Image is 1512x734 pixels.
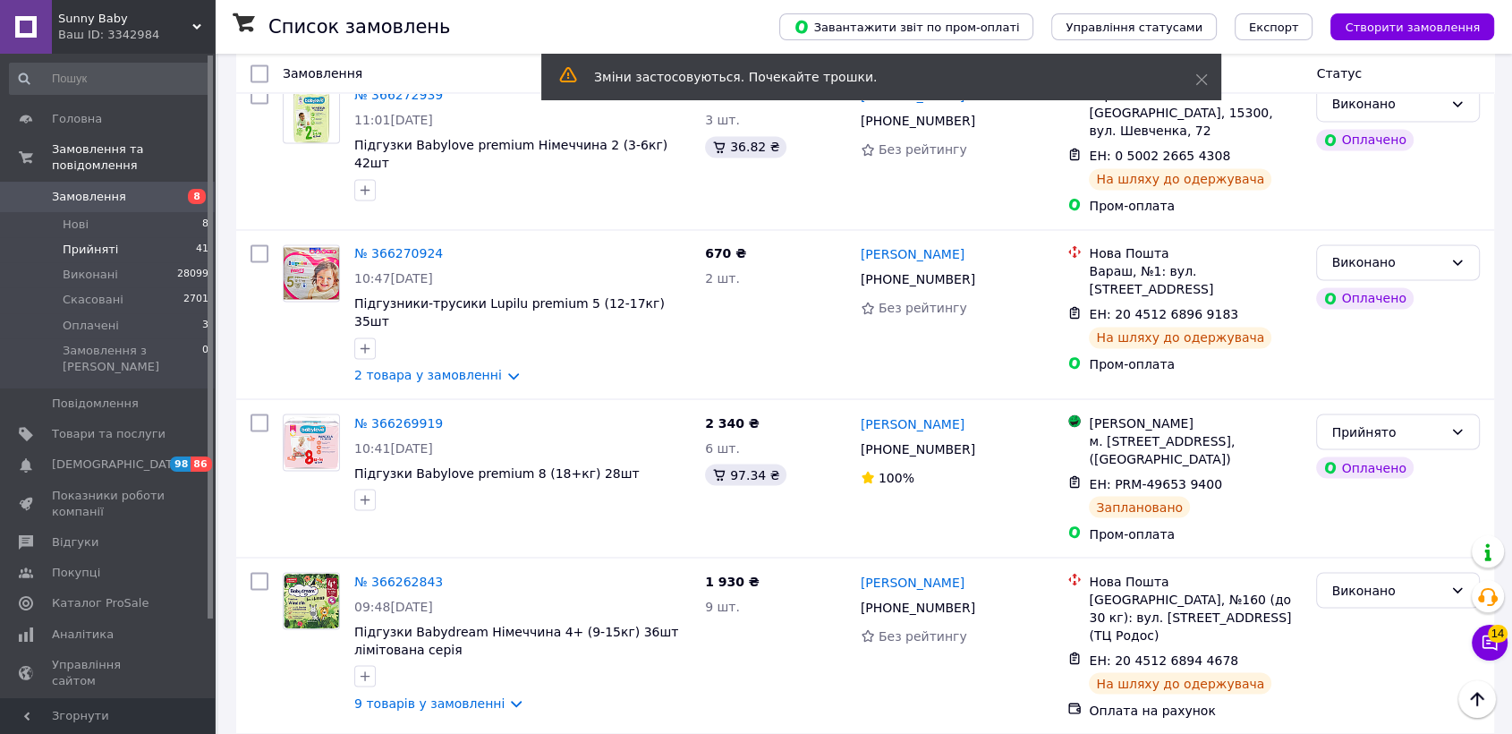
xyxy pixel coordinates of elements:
span: 11:01[DATE] [354,113,433,127]
span: 670 ₴ [705,246,746,260]
span: 10:41[DATE] [354,440,433,455]
span: 8 [202,217,208,233]
div: [PHONE_NUMBER] [857,267,979,292]
div: Виконано [1331,252,1443,272]
span: 6 шт. [705,440,740,455]
span: Виконані [63,267,118,283]
img: Фото товару [284,416,339,468]
span: 14 [1488,621,1508,639]
div: На шляху до одержувача [1089,327,1271,348]
div: Виконано [1331,580,1443,600]
span: Sunny Baby [58,11,192,27]
span: Головна [52,111,102,127]
button: Завантажити звіт по пром-оплаті [779,13,1033,40]
div: [PHONE_NUMBER] [857,108,979,133]
span: Оплачені [63,318,119,334]
button: Чат з покупцем14 [1472,625,1508,661]
div: Нова Пошта [1089,244,1302,262]
span: Нові [63,217,89,233]
a: № 366272939 [354,88,443,102]
span: 1 930 ₴ [705,574,760,588]
div: Зміни застосовуються. Почекайте трошки. [594,68,1151,86]
div: Оплачено [1316,457,1413,478]
span: 09:48[DATE] [354,599,433,613]
div: Нова Пошта [1089,572,1302,590]
div: [PHONE_NUMBER] [857,594,979,619]
span: Замовлення з [PERSON_NAME] [63,343,202,375]
div: Оплачено [1316,287,1413,309]
span: Товари та послуги [52,426,166,442]
img: Фото товару [284,573,339,628]
a: Створити замовлення [1312,19,1494,33]
div: Ваш ID: 3342984 [58,27,215,43]
span: 8 [188,189,206,204]
span: 0 [202,343,208,375]
span: 9 шт. [705,599,740,613]
a: Підгузки Babylove premium 8 (18+кг) 28шт [354,465,640,480]
a: Фото товару [283,244,340,302]
div: Пром-оплата [1089,525,1302,542]
span: Без рейтингу [879,142,967,157]
span: Відгуки [52,534,98,550]
span: Замовлення [283,66,362,81]
a: Підгузки Babylove premium Німеччина 2 (3-6кг) 42шт [354,138,667,170]
span: Статус [1316,66,1362,81]
div: На шляху до одержувача [1089,672,1271,694]
a: Фото товару [283,414,340,471]
img: Фото товару [293,87,330,142]
button: Управління статусами [1051,13,1217,40]
div: 36.82 ₴ [705,136,786,158]
a: № 366270924 [354,246,443,260]
span: Каталог ProSale [52,595,149,611]
span: Скасовані [63,292,123,308]
span: ЕН: 0 5002 2665 4308 [1089,149,1230,163]
div: Пром-оплата [1089,197,1302,215]
div: Заплановано [1089,496,1190,517]
a: Підгузки Babydream Німеччина 4+ (9-15кг) 36шт лімітована серія [354,624,678,656]
div: Вараш, №1: вул. [STREET_ADDRESS] [1089,262,1302,298]
span: Управління статусами [1066,21,1202,34]
span: Показники роботи компанії [52,488,166,520]
a: [PERSON_NAME] [861,245,964,263]
a: [PERSON_NAME] [861,573,964,591]
span: ЕН: 20 4512 6896 9183 [1089,307,1238,321]
div: Прийнято [1331,422,1443,441]
a: Фото товару [283,86,340,143]
a: 9 товарів у замовленні [354,696,505,710]
span: 3 шт. [705,113,740,127]
span: 100% [879,470,914,484]
span: Покупці [52,565,100,581]
span: Прийняті [63,242,118,258]
a: Підгузники-трусики Lupilu premium 5 (12-17кг) 35шт [354,296,665,329]
span: ЕН: PRM-49653 9400 [1089,476,1221,491]
span: Створити замовлення [1345,21,1480,34]
div: Оплачено [1316,129,1413,150]
button: Експорт [1235,13,1313,40]
span: 28099 [177,267,208,283]
h1: Список замовлень [268,16,450,38]
img: Фото товару [284,247,339,298]
span: Аналітика [52,627,114,643]
span: Управління сайтом [52,657,166,689]
div: [PERSON_NAME] [1089,414,1302,431]
span: 98 [170,457,191,472]
span: 2 340 ₴ [705,415,760,430]
span: 86 [191,457,211,472]
a: Фото товару [283,572,340,629]
div: Пром-оплата [1089,355,1302,373]
div: Виконано [1331,94,1443,114]
span: Замовлення та повідомлення [52,141,215,174]
div: [GEOGRAPHIC_DATA], №160 (до 30 кг): вул. [STREET_ADDRESS] (ТЦ Родос) [1089,590,1302,644]
span: [DEMOGRAPHIC_DATA] [52,457,184,473]
span: Повідомлення [52,396,139,412]
span: Без рейтингу [879,628,967,643]
a: № 366269919 [354,415,443,430]
button: Наверх [1458,680,1496,718]
a: № 366262843 [354,574,443,588]
span: Завантажити звіт по пром-оплаті [794,19,1019,35]
span: Без рейтингу [879,301,967,315]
